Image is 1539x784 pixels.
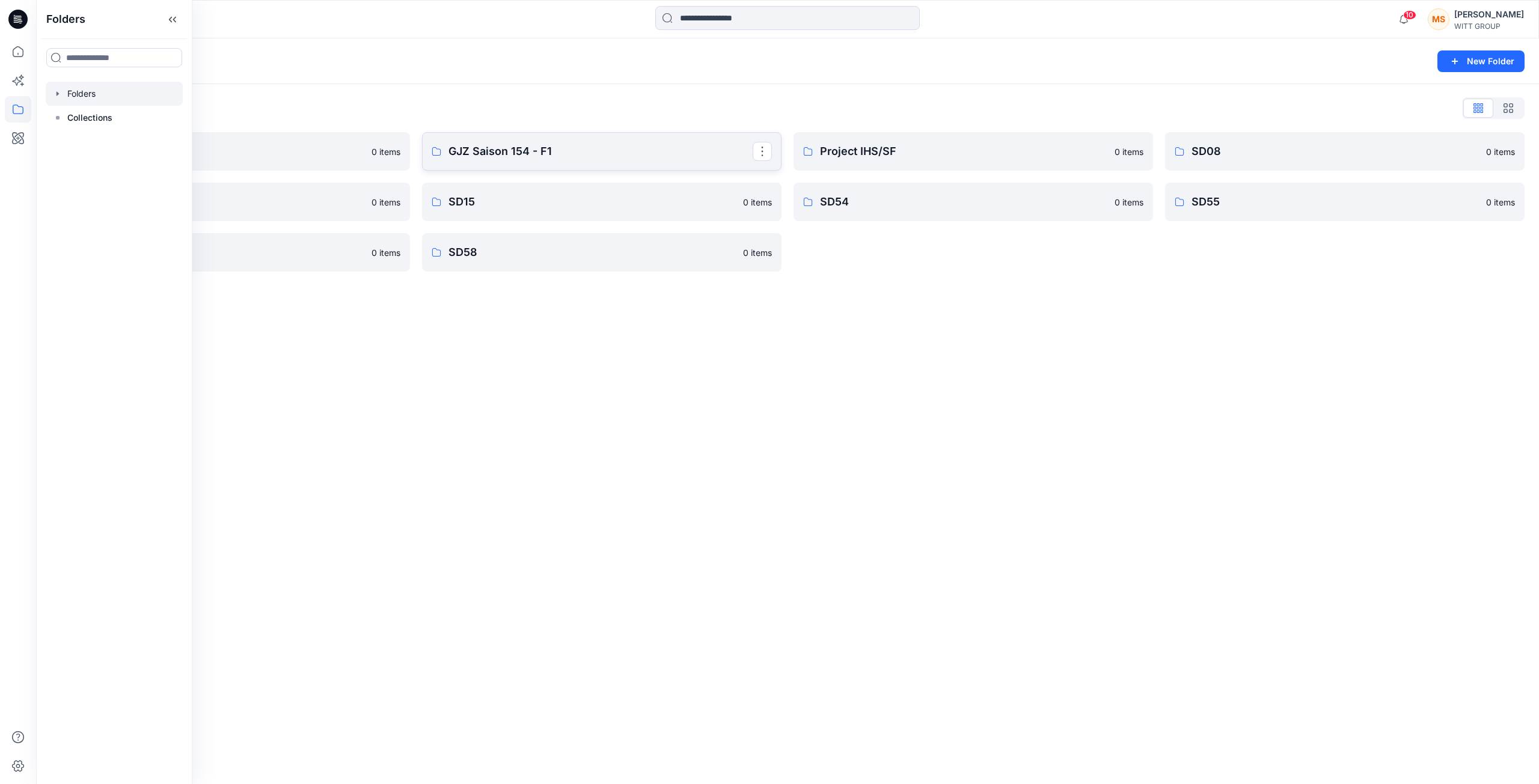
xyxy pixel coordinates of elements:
[1486,145,1515,158] p: 0 items
[1437,50,1525,72] button: New Folder
[448,244,736,261] p: SD58
[1192,193,1479,210] p: SD55
[1115,145,1143,158] p: 0 items
[448,143,753,160] p: GJZ Saison 154 - F1
[372,145,400,158] p: 0 items
[77,244,364,261] p: SD56
[50,132,410,171] a: 3D Bildertest0 items
[422,233,782,272] a: SD580 items
[1165,132,1525,171] a: SD080 items
[50,233,410,272] a: SD560 items
[794,132,1153,171] a: Project IHS/SF0 items
[77,193,364,210] p: SD09
[422,183,782,221] a: SD150 items
[1486,196,1515,208] p: 0 items
[743,246,772,259] p: 0 items
[372,246,400,259] p: 0 items
[422,132,782,171] a: GJZ Saison 154 - F1
[1192,143,1479,160] p: SD08
[50,183,410,221] a: SD090 items
[794,183,1153,221] a: SD540 items
[448,193,736,210] p: SD15
[743,196,772,208] p: 0 items
[77,143,364,160] p: 3D Bildertest
[1165,183,1525,221] a: SD550 items
[1428,8,1449,30] div: MS
[67,111,112,125] p: Collections
[1403,10,1416,20] span: 10
[820,193,1107,210] p: SD54
[1454,22,1524,31] div: WITT GROUP
[1115,196,1143,208] p: 0 items
[820,143,1107,160] p: Project IHS/SF
[372,196,400,208] p: 0 items
[1454,7,1524,22] div: [PERSON_NAME]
